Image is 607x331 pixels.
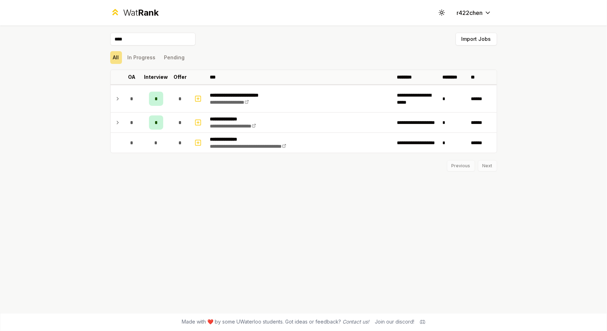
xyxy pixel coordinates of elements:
div: Wat [123,7,159,18]
a: WatRank [110,7,159,18]
div: Join our discord! [375,318,414,325]
button: In Progress [125,51,159,64]
a: Contact us! [342,319,369,325]
span: r422chen [457,9,483,17]
p: OA [128,74,135,81]
button: Pending [161,51,188,64]
button: All [110,51,122,64]
p: Offer [174,74,187,81]
button: r422chen [451,6,497,19]
span: Rank [138,7,159,18]
button: Import Jobs [456,33,497,45]
p: Interview [144,74,168,81]
span: Made with ❤️ by some UWaterloo students. Got ideas or feedback? [182,318,369,325]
